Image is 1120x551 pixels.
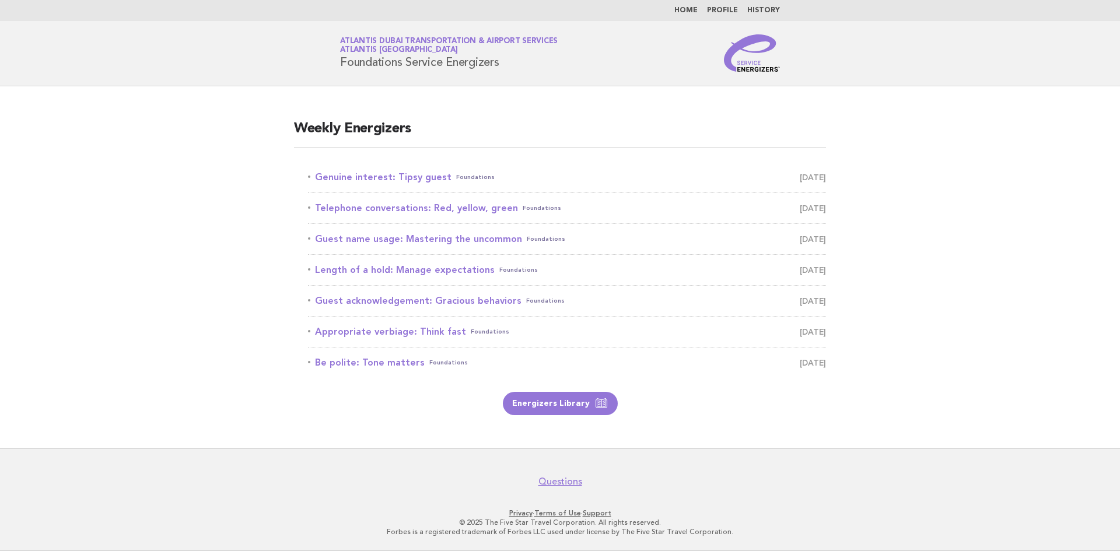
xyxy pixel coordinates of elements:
[509,509,533,517] a: Privacy
[340,37,558,54] a: Atlantis Dubai Transportation & Airport ServicesAtlantis [GEOGRAPHIC_DATA]
[800,293,826,309] span: [DATE]
[523,200,561,216] span: Foundations
[340,47,458,54] span: Atlantis [GEOGRAPHIC_DATA]
[800,262,826,278] span: [DATE]
[308,169,826,185] a: Genuine interest: Tipsy guestFoundations [DATE]
[340,38,558,68] h1: Foundations Service Energizers
[308,231,826,247] a: Guest name usage: Mastering the uncommonFoundations [DATE]
[534,509,581,517] a: Terms of Use
[583,509,611,517] a: Support
[294,120,826,148] h2: Weekly Energizers
[203,508,917,518] p: · ·
[203,518,917,527] p: © 2025 The Five Star Travel Corporation. All rights reserved.
[800,355,826,371] span: [DATE]
[526,293,565,309] span: Foundations
[527,231,565,247] span: Foundations
[456,169,495,185] span: Foundations
[499,262,538,278] span: Foundations
[308,262,826,278] a: Length of a hold: Manage expectationsFoundations [DATE]
[203,527,917,536] p: Forbes is a registered trademark of Forbes LLC used under license by The Five Star Travel Corpora...
[674,7,698,14] a: Home
[308,324,826,340] a: Appropriate verbiage: Think fastFoundations [DATE]
[747,7,780,14] a: History
[724,34,780,72] img: Service Energizers
[538,476,582,487] a: Questions
[800,324,826,340] span: [DATE]
[308,200,826,216] a: Telephone conversations: Red, yellow, greenFoundations [DATE]
[800,231,826,247] span: [DATE]
[707,7,738,14] a: Profile
[308,293,826,309] a: Guest acknowledgement: Gracious behaviorsFoundations [DATE]
[471,324,509,340] span: Foundations
[429,355,468,371] span: Foundations
[308,355,826,371] a: Be polite: Tone mattersFoundations [DATE]
[800,169,826,185] span: [DATE]
[800,200,826,216] span: [DATE]
[503,392,618,415] a: Energizers Library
